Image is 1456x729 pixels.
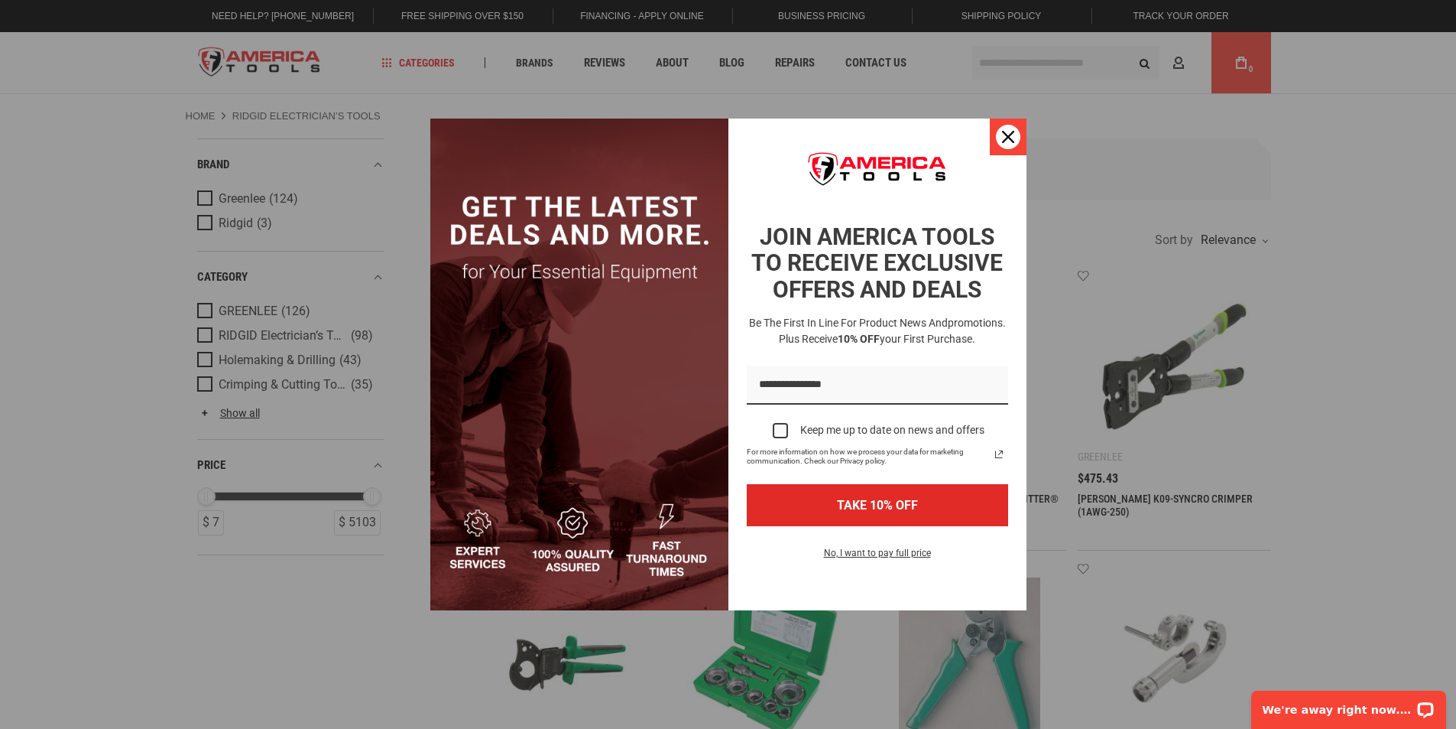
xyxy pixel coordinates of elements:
a: Read our Privacy Policy [990,445,1008,464]
strong: JOIN AMERICA TOOLS TO RECEIVE EXCLUSIVE OFFERS AND DEALS [751,223,1003,303]
div: Keep me up to date on news and offers [800,424,984,437]
input: Email field [747,366,1008,405]
svg: close icon [1002,131,1014,143]
button: TAKE 10% OFF [747,484,1008,526]
svg: link icon [990,445,1008,464]
strong: 10% OFF [838,333,880,345]
iframe: LiveChat chat widget [1241,681,1456,729]
button: No, I want to pay full price [812,545,943,571]
button: Close [990,119,1026,155]
span: For more information on how we process your data for marketing communication. Check our Privacy p... [747,447,990,466]
h3: Be the first in line for product news and [744,315,1011,347]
